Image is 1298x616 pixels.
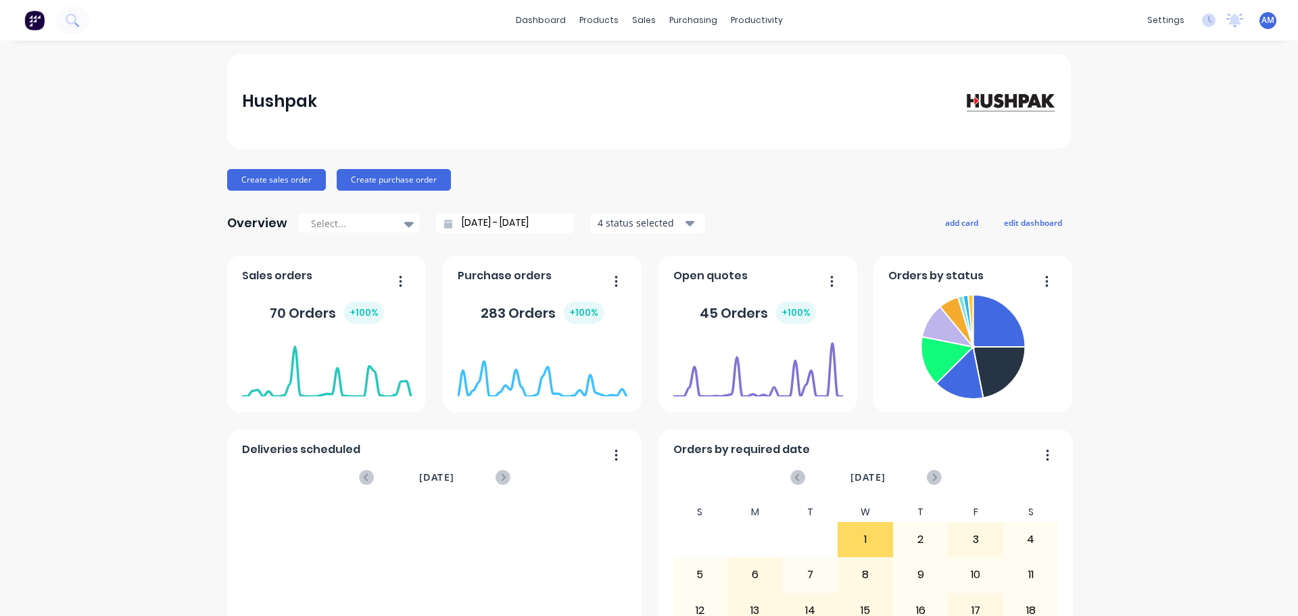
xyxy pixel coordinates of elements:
[888,268,984,284] span: Orders by status
[838,523,892,556] div: 1
[1004,558,1058,592] div: 11
[838,502,893,522] div: W
[894,558,948,592] div: 9
[700,302,816,324] div: 45 Orders
[673,558,727,592] div: 5
[1261,14,1274,26] span: AM
[673,502,728,522] div: S
[24,10,45,30] img: Factory
[776,302,816,324] div: + 100 %
[598,216,683,230] div: 4 status selected
[948,558,1003,592] div: 10
[783,502,838,522] div: T
[458,268,552,284] span: Purchase orders
[227,169,326,191] button: Create sales order
[227,210,287,237] div: Overview
[270,302,384,324] div: 70 Orders
[724,10,790,30] div: productivity
[242,268,312,284] span: Sales orders
[564,302,604,324] div: + 100 %
[590,213,705,233] button: 4 status selected
[573,10,625,30] div: products
[1003,502,1059,522] div: S
[948,502,1003,522] div: F
[481,302,604,324] div: 283 Orders
[419,470,454,485] span: [DATE]
[1004,523,1058,556] div: 4
[344,302,384,324] div: + 100 %
[948,523,1003,556] div: 3
[509,10,573,30] a: dashboard
[893,502,948,522] div: T
[663,10,724,30] div: purchasing
[784,558,838,592] div: 7
[894,523,948,556] div: 2
[337,169,451,191] button: Create purchase order
[1140,10,1191,30] div: settings
[625,10,663,30] div: sales
[838,558,892,592] div: 8
[242,88,317,115] div: Hushpak
[673,268,748,284] span: Open quotes
[961,89,1056,113] img: Hushpak
[936,214,987,231] button: add card
[995,214,1071,231] button: edit dashboard
[850,470,886,485] span: [DATE]
[728,558,782,592] div: 6
[727,502,783,522] div: M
